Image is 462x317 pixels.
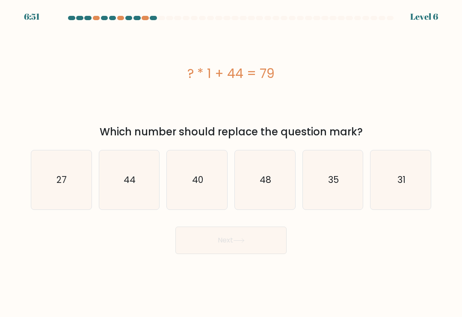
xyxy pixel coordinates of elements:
[57,173,67,186] text: 27
[31,64,431,83] div: ? * 1 + 44 = 79
[260,173,271,186] text: 48
[175,227,287,254] button: Next
[24,10,40,23] div: 6:51
[36,124,426,140] div: Which number should replace the question mark?
[192,173,203,186] text: 40
[124,173,136,186] text: 44
[328,173,339,186] text: 35
[397,173,405,186] text: 31
[410,10,438,23] div: Level 6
